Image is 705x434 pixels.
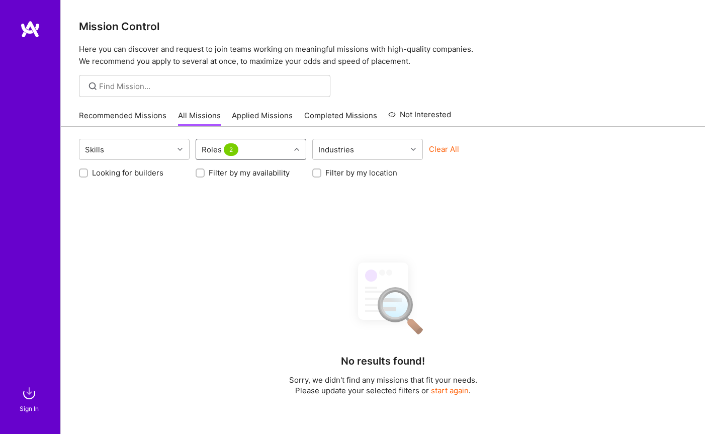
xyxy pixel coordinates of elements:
[79,110,166,127] a: Recommended Missions
[429,144,459,154] button: Clear All
[21,383,39,414] a: sign inSign In
[304,110,377,127] a: Completed Missions
[209,167,290,178] label: Filter by my availability
[20,20,40,38] img: logo
[388,109,451,127] a: Not Interested
[199,142,243,157] div: Roles
[19,383,39,403] img: sign in
[294,147,299,152] i: icon Chevron
[79,43,687,67] p: Here you can discover and request to join teams working on meaningful missions with high-quality ...
[341,355,425,367] h4: No results found!
[20,403,39,414] div: Sign In
[87,80,99,92] i: icon SearchGrey
[289,375,477,385] p: Sorry, we didn't find any missions that fit your needs.
[224,143,238,156] span: 2
[178,110,221,127] a: All Missions
[289,385,477,396] p: Please update your selected filters or .
[340,253,426,341] img: No Results
[82,142,107,157] div: Skills
[325,167,397,178] label: Filter by my location
[411,147,416,152] i: icon Chevron
[99,81,323,92] input: Find Mission...
[92,167,163,178] label: Looking for builders
[431,385,469,396] button: start again
[232,110,293,127] a: Applied Missions
[316,142,357,157] div: Industries
[79,20,687,33] h3: Mission Control
[178,147,183,152] i: icon Chevron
